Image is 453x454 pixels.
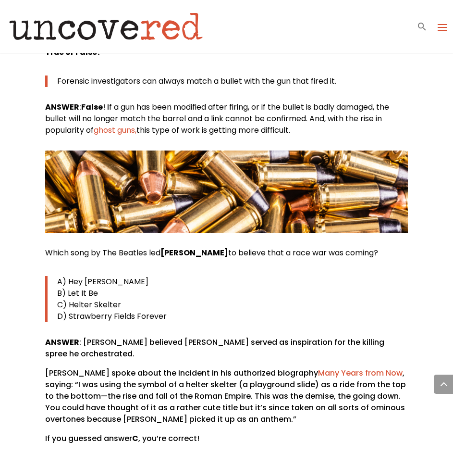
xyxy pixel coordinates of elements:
[45,101,389,136] span: f a gun has been modified after firing, or if the bullet is badly damaged, the bullet will no lon...
[160,247,228,258] strong: [PERSON_NAME]
[57,288,98,299] span: B) Let It Be
[45,367,407,433] p: [PERSON_NAME] spoke about the incident in his authorized biography , saying: “I was using the sym...
[94,125,136,136] a: ghost guns,
[57,311,167,322] span: D) Strawberry Fields Forever
[45,151,407,233] img: Bullets
[45,433,407,444] p: If you guessed answer , you’re correct!
[45,101,79,113] strong: ANSWER
[45,247,378,258] span: Which song by The Beatles led to believe that a race war was coming?
[57,76,336,87] span: Forensic investigators can always match a bullet with the gun that fired it.
[45,337,407,367] p: : [PERSON_NAME] believed [PERSON_NAME] served as inspiration for the killing spree he orchestrated.
[45,337,79,348] strong: ANSWER
[132,433,138,444] strong: C
[81,101,103,113] strong: False
[318,367,403,378] a: Many Years from Now
[45,101,407,136] p: : ! I
[57,276,148,287] span: A) Hey [PERSON_NAME]
[57,299,121,310] span: C) Helter Skelter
